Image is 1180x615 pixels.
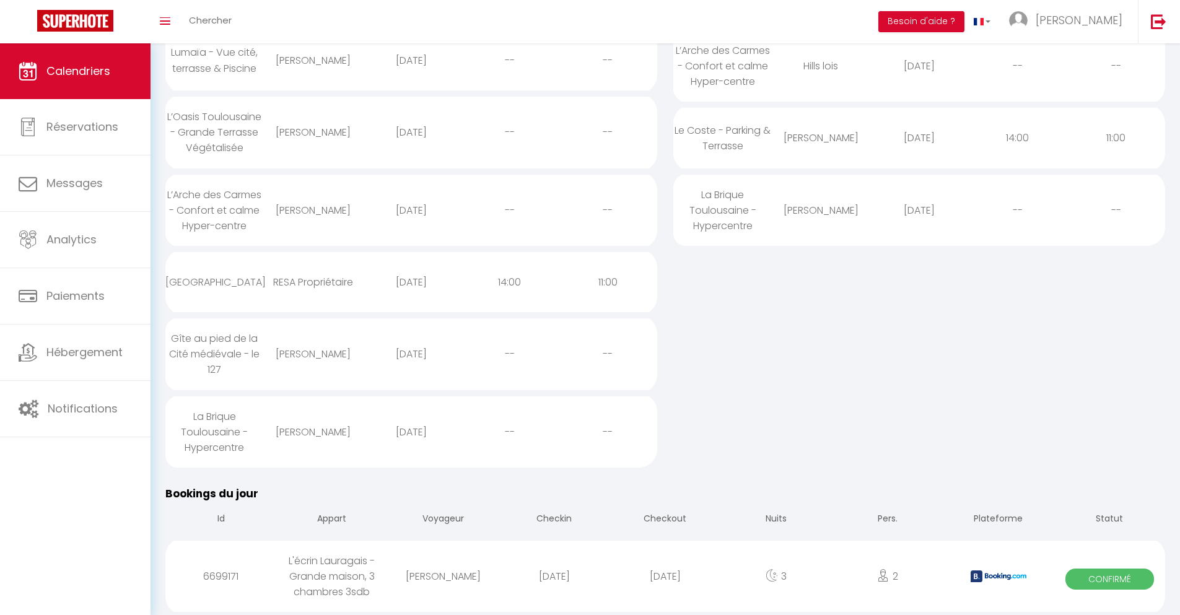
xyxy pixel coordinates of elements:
[362,412,461,452] div: [DATE]
[460,334,559,374] div: --
[264,40,362,81] div: [PERSON_NAME]
[1009,11,1028,30] img: ...
[772,118,870,158] div: [PERSON_NAME]
[772,46,870,86] div: Hills lois
[673,175,772,246] div: La Brique Toulousaine - Hypercentre
[276,541,387,612] div: L'écrin Lauragais - Grande maison, 3 chambres 3sdb
[559,262,657,302] div: 11:00
[559,190,657,230] div: --
[721,556,832,596] div: 3
[46,344,123,360] span: Hébergement
[673,110,772,166] div: Le Coste - Parking & Terrasse
[264,262,362,302] div: RESA Propriétaire
[189,14,232,27] span: Chercher
[559,334,657,374] div: --
[1151,14,1166,29] img: logout
[264,112,362,152] div: [PERSON_NAME]
[165,502,276,538] th: Id
[460,190,559,230] div: --
[673,30,772,102] div: L’Arche des Carmes - Confort et calme Hyper-centre
[971,570,1026,582] img: booking2.png
[46,288,105,303] span: Paiements
[1067,46,1165,86] div: --
[276,502,387,538] th: Appart
[559,112,657,152] div: --
[1036,12,1122,28] span: [PERSON_NAME]
[870,118,969,158] div: [DATE]
[610,556,720,596] div: [DATE]
[1067,190,1165,230] div: --
[772,190,870,230] div: [PERSON_NAME]
[362,262,461,302] div: [DATE]
[721,502,832,538] th: Nuits
[1067,118,1165,158] div: 11:00
[1065,569,1155,590] span: Confirmé
[264,412,362,452] div: [PERSON_NAME]
[362,112,461,152] div: [DATE]
[943,502,1054,538] th: Plateforme
[499,556,610,596] div: [DATE]
[870,190,969,230] div: [DATE]
[362,40,461,81] div: [DATE]
[46,175,103,191] span: Messages
[460,412,559,452] div: --
[165,486,258,501] span: Bookings du jour
[37,10,113,32] img: Super Booking
[165,556,276,596] div: 6699171
[878,11,964,32] button: Besoin d'aide ?
[362,334,461,374] div: [DATE]
[48,401,118,416] span: Notifications
[499,502,610,538] th: Checkin
[46,63,110,79] span: Calendriers
[832,502,943,538] th: Pers.
[460,262,559,302] div: 14:00
[968,46,1067,86] div: --
[968,118,1067,158] div: 14:00
[362,190,461,230] div: [DATE]
[165,97,264,168] div: L’Oasis Toulousaine - Grande Terrasse Végétalisée
[165,318,264,390] div: Gîte au pied de la Cité médiévale - le 127
[559,40,657,81] div: --
[165,262,264,302] div: [GEOGRAPHIC_DATA]
[388,556,499,596] div: [PERSON_NAME]
[10,5,47,42] button: Ouvrir le widget de chat LiveChat
[165,32,264,88] div: Lumaïa - Vue cité, terrasse & Piscine
[559,412,657,452] div: --
[46,119,118,134] span: Réservations
[165,396,264,468] div: La Brique Toulousaine - Hypercentre
[610,502,720,538] th: Checkout
[388,502,499,538] th: Voyageur
[870,46,969,86] div: [DATE]
[264,190,362,230] div: [PERSON_NAME]
[1054,502,1165,538] th: Statut
[264,334,362,374] div: [PERSON_NAME]
[832,556,943,596] div: 2
[46,232,97,247] span: Analytics
[460,40,559,81] div: --
[968,190,1067,230] div: --
[165,175,264,246] div: L’Arche des Carmes - Confort et calme Hyper-centre
[460,112,559,152] div: --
